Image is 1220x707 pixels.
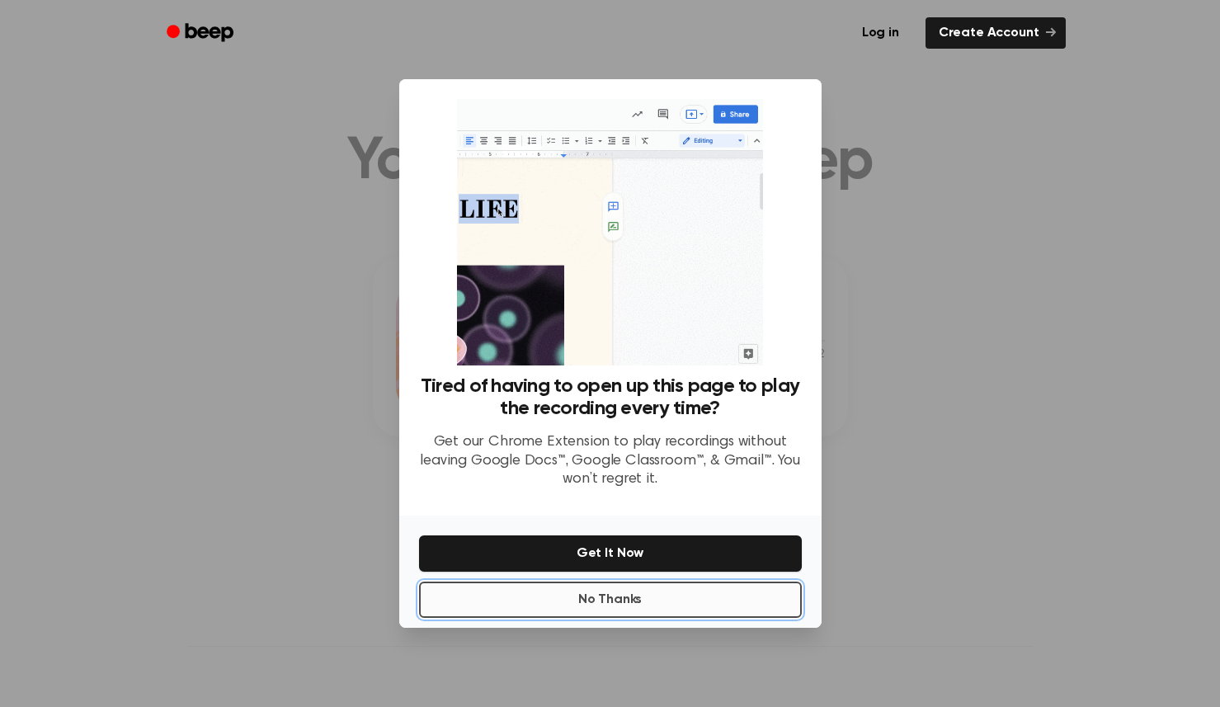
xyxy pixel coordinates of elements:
button: No Thanks [419,582,802,618]
a: Beep [155,17,248,49]
img: Beep extension in action [457,99,763,365]
h3: Tired of having to open up this page to play the recording every time? [419,375,802,420]
a: Create Account [926,17,1066,49]
p: Get our Chrome Extension to play recordings without leaving Google Docs™, Google Classroom™, & Gm... [419,433,802,489]
a: Log in [846,14,916,52]
button: Get It Now [419,535,802,572]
